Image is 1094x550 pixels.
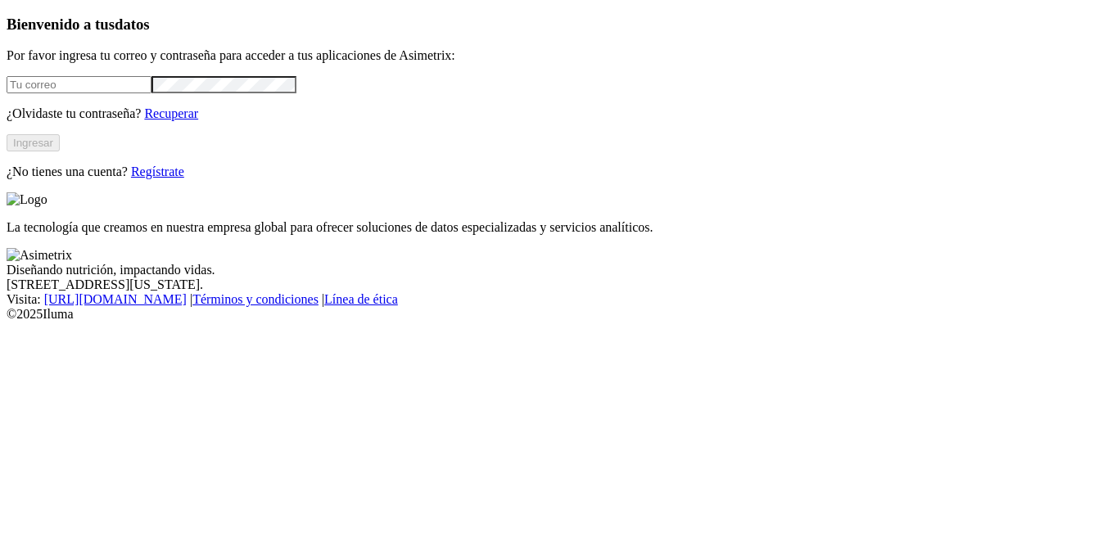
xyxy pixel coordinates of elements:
div: Diseñando nutrición, impactando vidas. [7,263,1087,277]
h3: Bienvenido a tus [7,16,1087,34]
a: Recuperar [144,106,198,120]
div: Visita : | | [7,292,1087,307]
div: [STREET_ADDRESS][US_STATE]. [7,277,1087,292]
div: © 2025 Iluma [7,307,1087,322]
img: Asimetrix [7,248,72,263]
button: Ingresar [7,134,60,151]
input: Tu correo [7,76,151,93]
p: La tecnología que creamos en nuestra empresa global para ofrecer soluciones de datos especializad... [7,220,1087,235]
p: ¿Olvidaste tu contraseña? [7,106,1087,121]
img: Logo [7,192,47,207]
a: Línea de ética [324,292,398,306]
a: Términos y condiciones [192,292,319,306]
p: ¿No tienes una cuenta? [7,165,1087,179]
a: [URL][DOMAIN_NAME] [44,292,187,306]
span: datos [115,16,150,33]
p: Por favor ingresa tu correo y contraseña para acceder a tus aplicaciones de Asimetrix: [7,48,1087,63]
a: Regístrate [131,165,184,178]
